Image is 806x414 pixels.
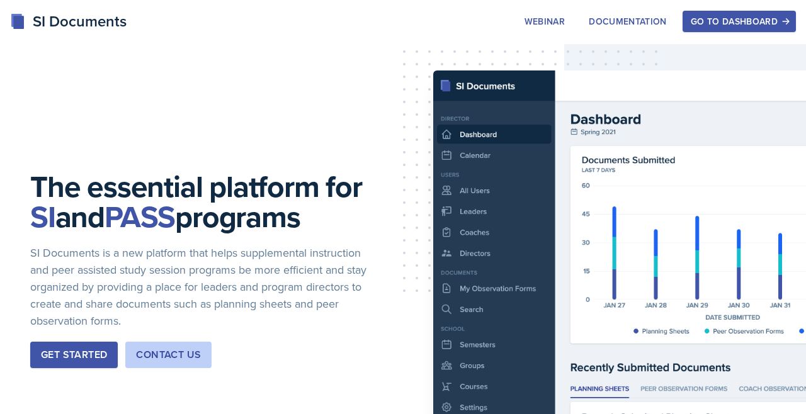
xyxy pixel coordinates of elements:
button: Webinar [516,11,573,32]
button: Go to Dashboard [683,11,796,32]
div: Documentation [589,16,667,26]
div: Get Started [41,347,107,362]
div: Go to Dashboard [691,16,788,26]
div: SI Documents [10,10,127,33]
button: Documentation [581,11,675,32]
button: Contact Us [125,342,212,368]
div: Webinar [525,16,565,26]
button: Get Started [30,342,118,368]
div: Contact Us [136,347,201,362]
